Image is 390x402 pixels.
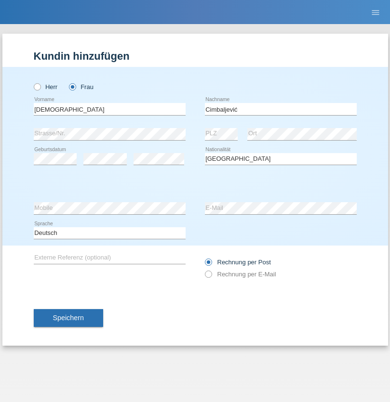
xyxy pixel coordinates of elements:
[205,271,276,278] label: Rechnung per E-Mail
[34,83,40,90] input: Herr
[205,259,211,271] input: Rechnung per Post
[205,259,271,266] label: Rechnung per Post
[366,9,385,15] a: menu
[371,8,380,17] i: menu
[34,83,58,91] label: Herr
[34,309,103,327] button: Speichern
[69,83,94,91] label: Frau
[69,83,75,90] input: Frau
[205,271,211,283] input: Rechnung per E-Mail
[53,314,84,322] span: Speichern
[34,50,357,62] h1: Kundin hinzufügen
